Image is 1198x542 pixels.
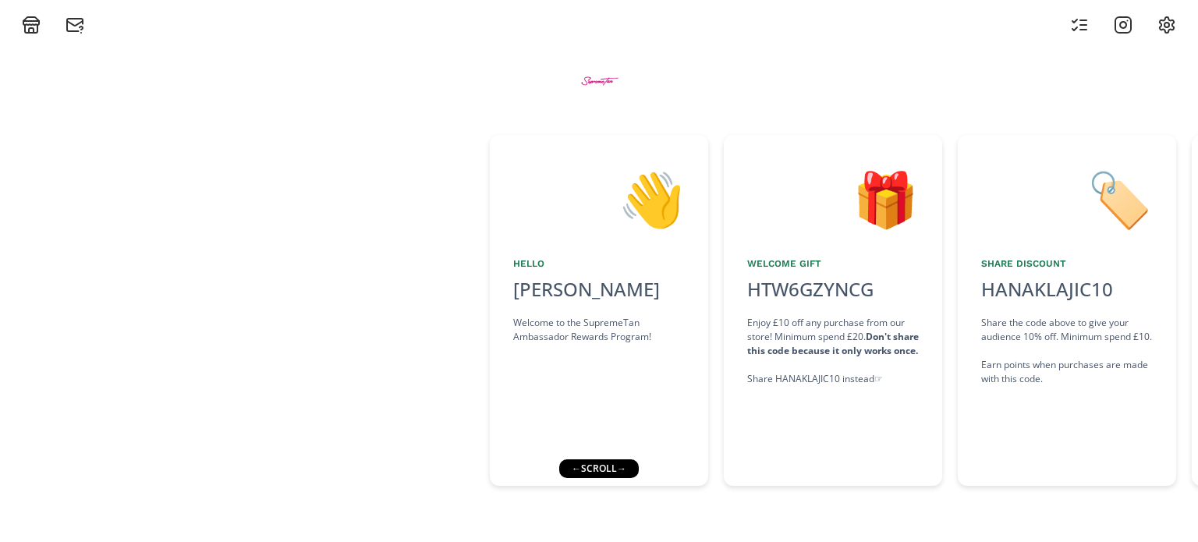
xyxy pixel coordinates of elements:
div: 🏷️ [981,158,1153,238]
div: 👋 [513,158,685,238]
div: HTW6GZYNCG [738,275,883,303]
div: 🎁 [747,158,919,238]
div: HANAKLAJIC10 [981,275,1113,303]
div: ← scroll → [559,459,639,478]
img: BtZWWMaMEGZe [570,51,629,110]
div: Hello [513,257,685,271]
div: Share the code above to give your audience 10% off. Minimum spend £10. Earn points when purchases... [981,316,1153,386]
div: Welcome to the SupremeTan Ambassador Rewards Program! [513,316,685,344]
div: Enjoy £10 off any purchase from our store! Minimum spend £20. Share HANAKLAJIC10 instead ☞ [747,316,919,386]
strong: Don't share this code because it only works once. [747,330,919,357]
div: [PERSON_NAME] [513,275,685,303]
div: Welcome Gift [747,257,919,271]
div: Share Discount [981,257,1153,271]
